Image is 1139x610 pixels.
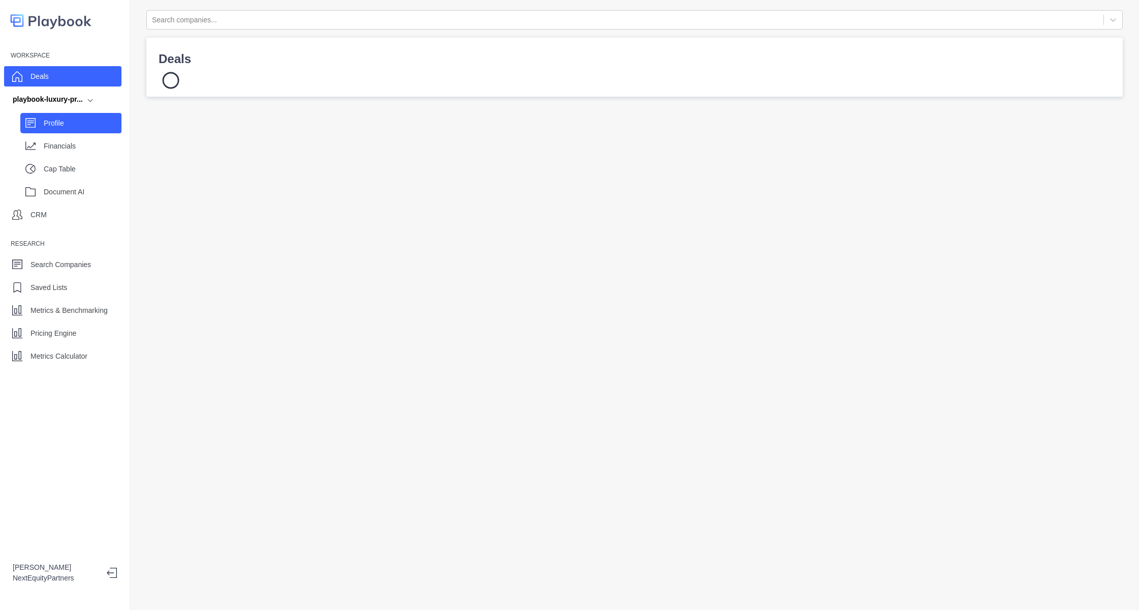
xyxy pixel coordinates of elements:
div: playbook-luxury-pr... [13,94,83,105]
p: Profile [44,118,121,129]
p: Metrics Calculator [30,351,87,362]
p: Saved Lists [30,282,67,293]
p: NextEquityPartners [13,573,99,584]
p: Search Companies [30,259,91,270]
p: Metrics & Benchmarking [30,305,108,316]
p: Pricing Engine [30,328,76,339]
p: CRM [30,210,47,220]
p: Financials [44,141,121,152]
p: Deals [159,50,1111,68]
img: logo-colored [10,10,91,31]
p: Cap Table [44,164,121,175]
p: Deals [30,71,49,82]
p: Document AI [44,187,121,197]
p: [PERSON_NAME] [13,562,99,573]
